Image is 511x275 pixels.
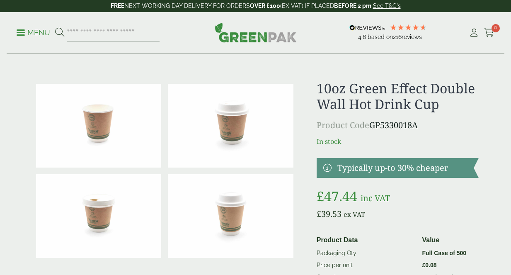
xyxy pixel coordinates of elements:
bdi: 47.44 [317,187,357,205]
span: reviews [402,34,422,40]
td: Price per unit [313,259,419,271]
div: 4.79 Stars [390,24,427,31]
span: £ [317,208,321,219]
span: ex VAT [344,210,365,219]
a: 0 [484,27,494,39]
strong: FREE [111,2,124,9]
span: Product Code [317,119,369,131]
th: Product Data [313,234,419,247]
span: 4.8 [358,34,368,40]
img: 5330018A 10oz Green Effect Double Wall Hot Drink Cup 285ml With Bagasse Sip Lid V2 [168,174,293,258]
img: 5330018A 10oz Green Effect Double Wall Hot Drink Cup 285ml With Green Effect Sip Lid [36,174,162,258]
h1: 10oz Green Effect Double Wall Hot Drink Cup [317,80,479,112]
span: 216 [393,34,402,40]
i: Cart [484,29,494,37]
img: GreenPak Supplies [215,22,297,42]
span: £ [422,262,425,268]
bdi: 0.08 [422,262,436,268]
th: Value [419,234,475,247]
strong: OVER £100 [250,2,280,9]
td: Packaging Qty [313,247,419,259]
a: See T&C's [373,2,401,9]
strong: Full Case of 500 [422,250,466,256]
bdi: 39.53 [317,208,341,219]
i: My Account [469,29,479,37]
p: In stock [317,136,479,146]
a: Menu [17,28,50,36]
span: £ [317,187,324,205]
p: GP5330018A [317,119,479,131]
span: 0 [492,24,500,32]
p: Menu [17,28,50,38]
strong: BEFORE 2 pm [334,2,371,9]
img: REVIEWS.io [349,25,385,31]
span: Based on [368,34,393,40]
img: 5330018A 10oz Green Effect Double Wall Hot Drink Paper Cup 285ml With Bagasse Sip Lid [168,84,293,168]
span: inc VAT [361,192,390,204]
img: 5330018A 10oz Green Effect Double Wall Hot Drink Cup 285ml [36,84,162,168]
